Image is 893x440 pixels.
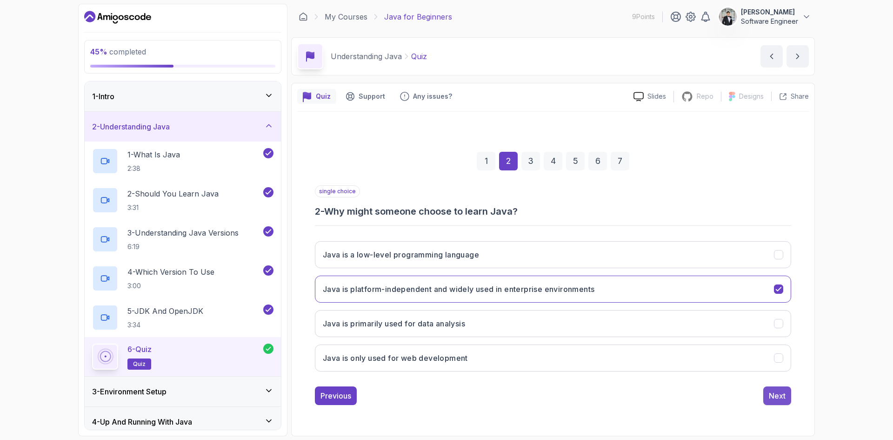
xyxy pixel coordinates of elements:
h3: Java is primarily used for data analysis [323,318,465,329]
button: 1-What Is Java2:38 [92,148,273,174]
p: 9 Points [632,12,655,21]
span: quiz [133,360,146,368]
h3: 2 - Understanding Java [92,121,170,132]
p: 3:00 [127,281,214,291]
p: 3:31 [127,203,219,212]
p: 2 - Should You Learn Java [127,188,219,199]
p: Share [791,92,809,101]
h3: 1 - Intro [92,91,114,102]
div: 5 [566,152,585,170]
p: Support [359,92,385,101]
span: 45 % [90,47,107,56]
h3: Java is a low-level programming language [323,249,479,260]
span: completed [90,47,146,56]
p: 4 - Which Version To Use [127,266,214,278]
div: 4 [544,152,562,170]
p: 6 - Quiz [127,344,152,355]
p: Any issues? [413,92,452,101]
a: Dashboard [84,10,151,25]
button: Java is platform-independent and widely used in enterprise environments [315,276,791,303]
button: Java is a low-level programming language [315,241,791,268]
p: 3 - Understanding Java Versions [127,227,239,238]
button: 2-Understanding Java [85,112,281,142]
h3: Java is only used for web development [323,352,468,364]
p: Software Engineer [741,17,798,26]
a: Dashboard [299,12,308,21]
div: Previous [320,390,351,401]
p: Understanding Java [331,51,402,62]
div: Next [769,390,786,401]
button: quiz button [297,89,336,104]
p: 2:38 [127,164,180,173]
button: Support button [340,89,391,104]
p: Quiz [411,51,427,62]
div: 7 [611,152,629,170]
button: user profile image[PERSON_NAME]Software Engineer [719,7,811,26]
button: 5-JDK And OpenJDK3:34 [92,305,273,331]
button: 6-Quizquiz [92,344,273,370]
h3: 4 - Up And Running With Java [92,416,192,427]
button: Java is only used for web development [315,345,791,372]
p: Repo [697,92,713,101]
button: 4-Which Version To Use3:00 [92,265,273,291]
button: Java is primarily used for data analysis [315,310,791,337]
p: Slides [647,92,666,101]
button: 2-Should You Learn Java3:31 [92,187,273,213]
p: 1 - What Is Java [127,149,180,160]
h3: 3 - Environment Setup [92,386,167,397]
img: user profile image [719,8,737,26]
a: My Courses [325,11,367,22]
button: previous content [760,45,783,68]
p: Designs [739,92,764,101]
div: 6 [588,152,607,170]
p: 3:34 [127,320,203,330]
p: [PERSON_NAME] [741,7,798,17]
h3: Java is platform-independent and widely used in enterprise environments [323,284,594,295]
p: 5 - JDK And OpenJDK [127,305,203,317]
h3: 2 - Why might someone choose to learn Java? [315,205,791,218]
button: Feedback button [394,89,458,104]
div: 1 [477,152,495,170]
a: Slides [626,92,673,102]
button: next content [786,45,809,68]
button: 3-Understanding Java Versions6:19 [92,226,273,252]
button: Share [771,92,809,101]
button: 1-Intro [85,81,281,111]
button: 3-Environment Setup [85,377,281,406]
div: 3 [521,152,540,170]
p: 6:19 [127,242,239,251]
button: 4-Up And Running With Java [85,407,281,437]
p: single choice [315,185,360,197]
button: Previous [315,386,357,405]
p: Quiz [316,92,331,101]
div: 2 [499,152,518,170]
p: Java for Beginners [384,11,452,22]
button: Next [763,386,791,405]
